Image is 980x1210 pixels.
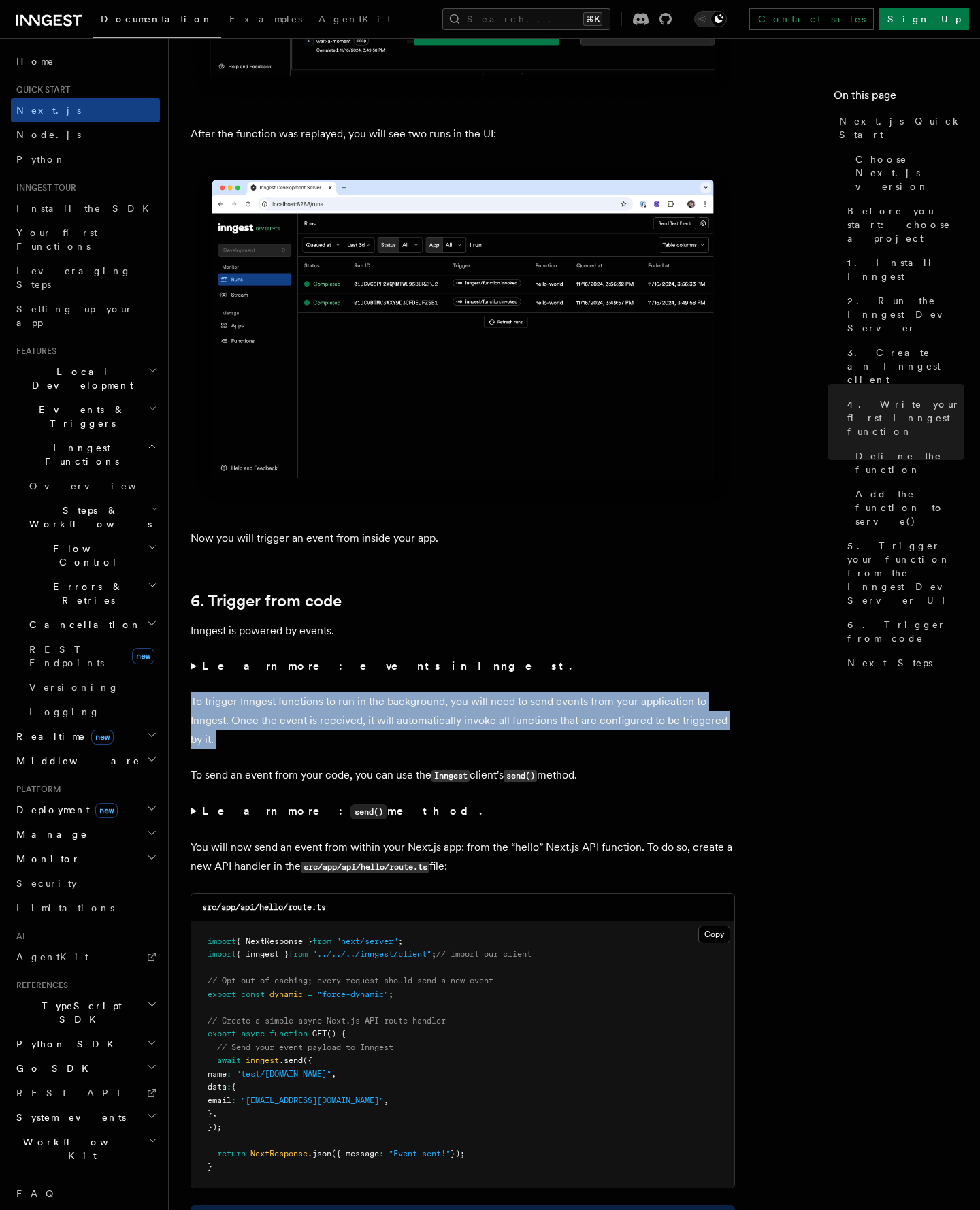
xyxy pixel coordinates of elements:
span: Define the function [855,449,964,476]
button: Deploymentnew [11,798,160,822]
span: dynamic [269,990,303,999]
span: REST Endpoints [29,644,104,668]
span: Logging [29,706,100,717]
span: Install the SDK [16,203,157,214]
span: 5. Trigger your function from the Inngest Dev Server UI [847,539,964,607]
p: To send an event from your code, you can use the client's method. [191,766,735,785]
span: Events & Triggers [11,403,148,430]
span: Quick start [11,84,70,95]
strong: Learn more: events in Inngest. [202,659,574,672]
span: Your first Functions [16,227,97,252]
span: "next/server" [336,936,398,946]
a: 2. Run the Inngest Dev Server [842,289,964,340]
button: Events & Triggers [11,397,160,436]
button: Middleware [11,749,160,773]
span: data [208,1082,227,1092]
span: // Import our client [436,949,532,959]
a: FAQ [11,1181,160,1206]
span: Next.js Quick Start [839,114,964,142]
span: Node.js [16,129,81,140]
p: You will now send an event from within your Next.js app: from the “hello” Next.js API function. T... [191,838,735,877]
span: 6. Trigger from code [847,618,964,645]
code: Inngest [431,770,470,782]
a: Node.js [11,122,160,147]
a: Home [11,49,160,73]
span: Deployment [11,803,118,817]
span: Realtime [11,730,114,743]
a: Security [11,871,160,896]
a: Versioning [24,675,160,700]
span: .json [308,1149,331,1158]
span: Choose Next.js version [855,152,964,193]
a: Documentation [93,4,221,38]
a: Examples [221,4,310,37]
span: 3. Create an Inngest client [847,346,964,387]
span: ; [431,949,436,959]
span: AgentKit [16,951,88,962]
a: Add the function to serve() [850,482,964,534]
span: Local Development [11,365,148,392]
span: import [208,949,236,959]
button: Manage [11,822,160,847]
code: src/app/api/hello/route.ts [301,862,429,873]
a: Define the function [850,444,964,482]
button: Toggle dark mode [694,11,727,27]
span: name [208,1069,227,1079]
span: ({ [303,1056,312,1065]
a: 5. Trigger your function from the Inngest Dev Server UI [842,534,964,612]
span: Features [11,346,56,357]
span: "force-dynamic" [317,990,389,999]
a: 1. Install Inngest [842,250,964,289]
span: new [95,803,118,818]
button: Local Development [11,359,160,397]
span: , [331,1069,336,1079]
a: Limitations [11,896,160,920]
span: Cancellation [24,618,142,632]
a: 4. Write your first Inngest function [842,392,964,444]
span: ; [398,936,403,946]
span: REST API [16,1088,132,1098]
a: Contact sales [749,8,874,30]
button: Copy [698,926,730,943]
span: = [308,990,312,999]
code: send() [350,804,387,819]
span: "test/[DOMAIN_NAME]" [236,1069,331,1079]
a: Overview [24,474,160,498]
span: new [91,730,114,745]
span: : [227,1069,231,1079]
a: Sign Up [879,8,969,30]
span: 1. Install Inngest [847,256,964,283]
span: const [241,990,265,999]
span: "Event sent!" [389,1149,451,1158]
span: }); [451,1149,465,1158]
a: Your first Functions [11,220,160,259]
span: Errors & Retries [24,580,148,607]
span: Inngest tour [11,182,76,193]
a: Next.js [11,98,160,122]
p: Now you will trigger an event from inside your app. [191,529,735,548]
a: Before you start: choose a project [842,199,964,250]
span: Flow Control [24,542,148,569]
kbd: ⌘K [583,12,602,26]
span: Before you start: choose a project [847,204,964,245]
span: Middleware [11,754,140,768]
summary: Learn more: events in Inngest. [191,657,735,676]
a: AgentKit [310,4,399,37]
span: Inngest Functions [11,441,147,468]
span: Overview [29,480,169,491]
span: }); [208,1122,222,1132]
span: from [312,936,331,946]
a: Logging [24,700,160,724]
span: Monitor [11,852,80,866]
span: inngest [246,1056,279,1065]
span: 2. Run the Inngest Dev Server [847,294,964,335]
button: Inngest Functions [11,436,160,474]
span: Add the function to serve() [855,487,964,528]
img: Inngest Dev Server web interface's runs tab with two runs listed [191,165,735,507]
span: "[EMAIL_ADDRESS][DOMAIN_NAME]" [241,1096,384,1105]
span: { inngest } [236,949,289,959]
span: , [212,1109,217,1118]
span: FAQ [16,1188,61,1199]
a: Next Steps [842,651,964,675]
span: return [217,1149,246,1158]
